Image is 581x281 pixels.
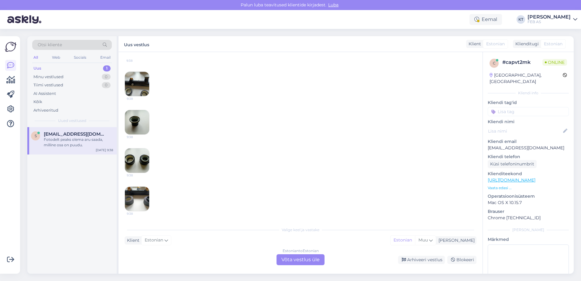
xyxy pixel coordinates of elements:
span: Luba [326,2,340,8]
div: Klient [466,41,481,47]
div: Küsi telefoninumbrit [488,160,537,168]
div: Klienditugi [513,41,539,47]
span: Uued vestlused [58,118,86,123]
div: Klient [125,237,139,244]
div: Estonian to Estonian [283,248,319,254]
div: Web [51,54,61,61]
div: Eemal [469,14,502,25]
span: c [493,61,496,65]
span: Online [542,59,567,66]
div: Email [99,54,112,61]
div: All [32,54,39,61]
p: [EMAIL_ADDRESS][DOMAIN_NAME] [488,145,569,151]
div: Estonian [390,236,415,245]
div: AI Assistent [33,91,56,97]
div: Tiimi vestlused [33,82,63,88]
div: [PERSON_NAME] [528,15,571,19]
div: Arhiveeri vestlus [398,256,445,264]
div: FEB AS [528,19,571,24]
span: Estonian [145,237,163,244]
div: KT [517,15,525,24]
span: 9:38 [127,173,150,178]
p: Kliendi telefon [488,154,569,160]
div: Arhiveeritud [33,107,58,113]
div: Valige keel ja vastake [125,227,476,233]
span: Otsi kliente [38,42,62,48]
div: [GEOGRAPHIC_DATA], [GEOGRAPHIC_DATA] [490,72,563,85]
div: 1 [103,65,111,71]
div: Minu vestlused [33,74,64,80]
img: Attachment [125,72,149,96]
span: 9:38 [127,135,150,139]
div: [PERSON_NAME] [488,227,569,233]
a: [PERSON_NAME]FEB AS [528,15,577,24]
div: 0 [102,74,111,80]
div: Kliendi info [488,90,569,96]
a: [URL][DOMAIN_NAME] [488,177,535,183]
div: Fotodelt peaks olema aru saada, milline osa on puudu. [44,137,113,148]
div: 0 [102,82,111,88]
label: Uus vestlus [124,40,149,48]
div: Kõik [33,99,42,105]
p: Chrome [TECHNICAL_ID] [488,215,569,221]
span: 9:38 [126,58,149,63]
span: Estonian [544,41,562,47]
p: Vaata edasi ... [488,185,569,191]
p: Klienditeekond [488,171,569,177]
div: [PERSON_NAME] [436,237,475,244]
p: Operatsioonisüsteem [488,193,569,199]
img: Attachment [125,110,149,134]
img: Askly Logo [5,41,16,53]
span: siljalaht@gmail.com [44,131,107,137]
input: Lisa tag [488,107,569,116]
span: s [35,134,37,138]
img: Attachment [125,148,149,173]
div: Uus [33,65,41,71]
div: Blokeeri [447,256,476,264]
span: 9:38 [127,96,150,101]
span: Estonian [486,41,505,47]
p: Kliendi email [488,138,569,145]
input: Lisa nimi [488,128,562,134]
img: Attachment [125,187,149,211]
span: Muu [418,237,428,243]
p: Kliendi nimi [488,119,569,125]
div: Socials [73,54,88,61]
p: Mac OS X 10.15.7 [488,199,569,206]
div: # capvt2mk [502,59,542,66]
p: Märkmed [488,236,569,243]
p: Brauser [488,208,569,215]
div: [DATE] 9:38 [96,148,113,152]
div: Võta vestlus üle [277,254,325,265]
p: Kliendi tag'id [488,99,569,106]
span: 9:38 [127,211,150,216]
